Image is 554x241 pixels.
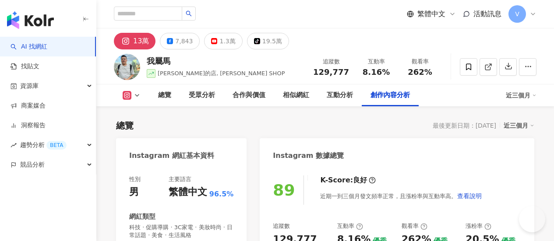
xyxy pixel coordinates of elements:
[175,35,193,47] div: 7,843
[457,192,482,199] span: 查看說明
[129,151,214,161] div: Instagram 網紅基本資料
[129,224,233,239] span: 科技 · 促購導購 · 3C家電 · 美妝時尚 · 日常話題 · 美食 · 生活風格
[7,11,54,29] img: logo
[262,35,282,47] div: 19.5萬
[169,175,191,183] div: 主要語言
[371,90,410,101] div: 創作內容分析
[506,88,536,102] div: 近三個月
[363,68,390,77] span: 8.16%
[519,206,545,232] iframe: Help Scout Beacon - Open
[133,35,149,47] div: 13萬
[313,67,349,77] span: 129,777
[457,187,482,205] button: 查看說明
[403,57,437,66] div: 觀看率
[402,222,427,230] div: 觀看率
[11,121,46,130] a: 洞察報告
[337,222,363,230] div: 互動率
[158,70,285,77] span: [PERSON_NAME]的店, [PERSON_NAME] SHOP
[114,54,140,80] img: KOL Avatar
[320,187,482,205] div: 近期一到三個月發文頻率正常，且漲粉率與互動率高。
[20,155,45,175] span: 競品分析
[186,10,192,17] span: search
[20,135,67,155] span: 趨勢分析
[129,212,155,221] div: 網紅類型
[219,35,235,47] div: 1.3萬
[247,33,289,49] button: 19.5萬
[408,68,432,77] span: 262%
[204,33,242,49] button: 1.3萬
[116,119,134,132] div: 總覽
[504,120,534,131] div: 近三個月
[313,57,349,66] div: 追蹤數
[273,181,295,199] div: 89
[46,141,67,150] div: BETA
[11,62,39,71] a: 找貼文
[320,175,376,185] div: K-Score :
[360,57,393,66] div: 互動率
[20,76,39,96] span: 資源庫
[158,90,171,101] div: 總覽
[273,222,290,230] div: 追蹤數
[473,10,501,18] span: 活動訊息
[189,90,215,101] div: 受眾分析
[209,189,234,199] span: 96.5%
[233,90,265,101] div: 合作與價值
[114,33,155,49] button: 13萬
[129,185,139,199] div: 男
[466,222,491,230] div: 漲粉率
[11,42,47,51] a: searchAI 找網紅
[327,90,353,101] div: 互動分析
[147,56,285,66] div: 我屬馬
[433,122,496,129] div: 最後更新日期：[DATE]
[11,142,17,148] span: rise
[169,185,207,199] div: 繁體中文
[160,33,200,49] button: 7,843
[11,101,46,110] a: 商案媒合
[417,9,445,19] span: 繁體中文
[129,175,141,183] div: 性別
[273,151,344,161] div: Instagram 數據總覽
[515,9,519,19] span: V
[283,90,309,101] div: 相似網紅
[353,175,367,185] div: 良好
